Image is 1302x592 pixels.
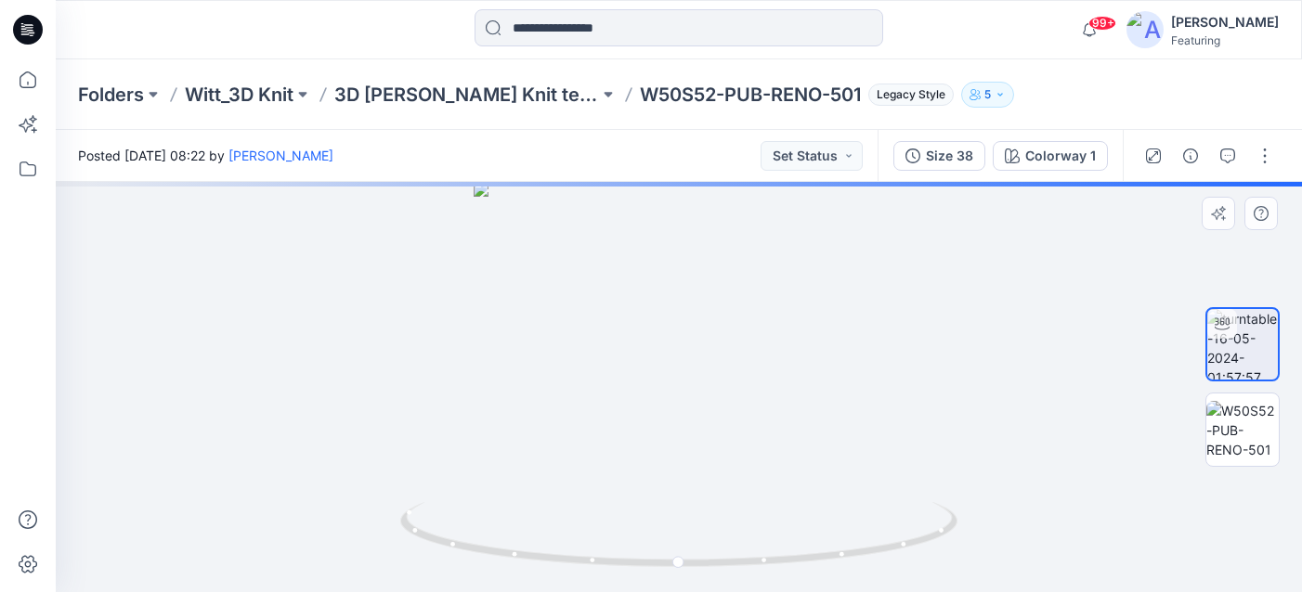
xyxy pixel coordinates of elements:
[334,82,599,108] a: 3D [PERSON_NAME] Knit test Board
[1126,11,1164,48] img: avatar
[640,82,861,108] p: W50S52-PUB-RENO-501
[185,82,293,108] a: Witt_3D Knit
[1176,141,1205,171] button: Details
[1025,146,1096,166] div: Colorway 1
[1171,11,1279,33] div: [PERSON_NAME]
[1088,16,1116,31] span: 99+
[1207,309,1278,380] img: turntable-16-05-2024-01:57:57
[961,82,1014,108] button: 5
[78,146,333,165] span: Posted [DATE] 08:22 by
[868,84,954,106] span: Legacy Style
[78,82,144,108] a: Folders
[926,146,973,166] div: Size 38
[993,141,1108,171] button: Colorway 1
[228,148,333,163] a: [PERSON_NAME]
[1206,401,1279,459] img: W50S52-PUB-RENO-501
[861,82,954,108] button: Legacy Style
[984,84,991,105] p: 5
[1171,33,1279,47] div: Featuring
[893,141,985,171] button: Size 38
